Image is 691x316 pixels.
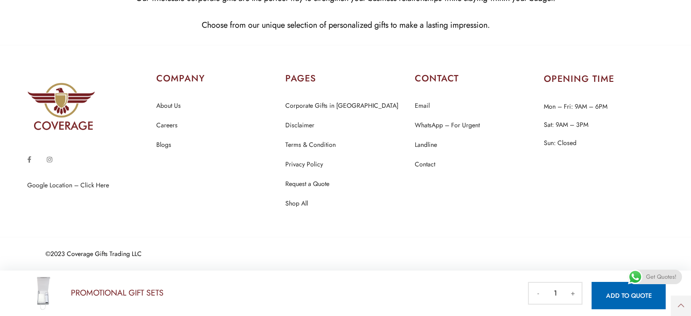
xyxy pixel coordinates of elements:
[415,120,480,131] a: WhatsApp – For Urgent
[285,120,314,131] a: Disclaimer
[415,139,437,151] a: Landline
[415,100,430,112] a: Email
[544,97,664,152] p: Mon – Fri: 9AM – 6PM Sat: 9AM – 3PM Sun: Closed
[285,159,323,171] a: Privacy Policy
[45,251,632,257] div: ©2023 Coverage Gifts Trading LLC
[156,72,276,85] h2: COMPANY
[415,72,535,85] h2: CONTACT
[646,270,676,284] span: Get Quotes!
[415,159,435,171] a: Contact
[285,139,336,151] a: Terms & Condition
[285,72,405,85] h2: PAGES
[285,100,398,112] a: Corporate Gifts in [GEOGRAPHIC_DATA]
[156,100,181,112] a: About Us
[27,181,109,190] a: Google Location – Click Here
[156,120,178,131] a: Careers
[285,178,329,190] a: Request a Quote
[544,75,664,84] h2: OPENING TIME
[7,18,684,32] p: Choose from our unique selection of personalized gifts to make a lasting impression.
[156,139,171,151] a: Blogs
[285,198,308,210] a: Shop All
